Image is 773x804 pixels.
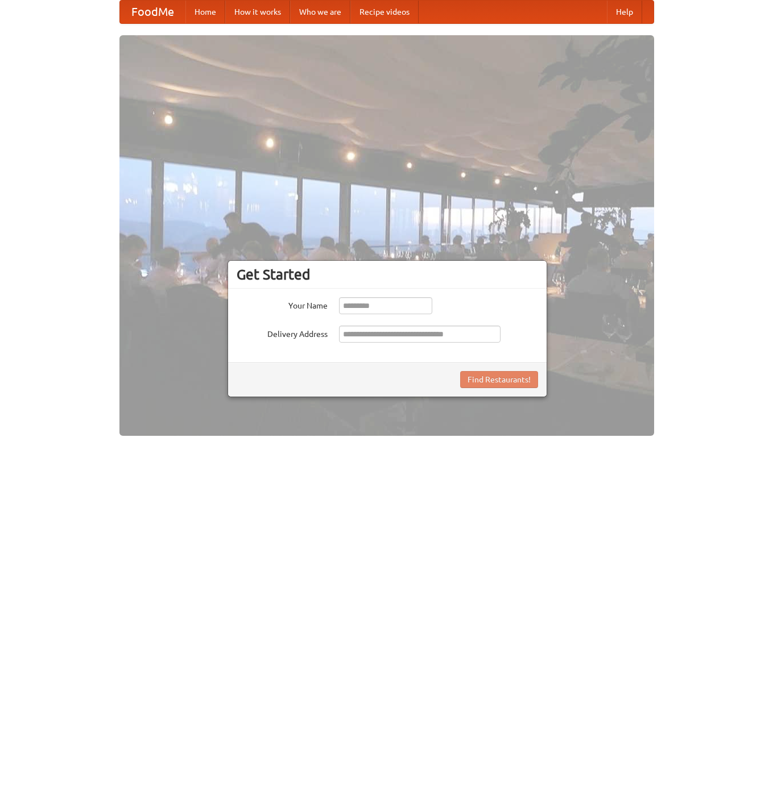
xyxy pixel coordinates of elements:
[237,326,328,340] label: Delivery Address
[460,371,538,388] button: Find Restaurants!
[290,1,350,23] a: Who we are
[350,1,419,23] a: Recipe videos
[607,1,642,23] a: Help
[120,1,185,23] a: FoodMe
[225,1,290,23] a: How it works
[185,1,225,23] a: Home
[237,297,328,311] label: Your Name
[237,266,538,283] h3: Get Started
